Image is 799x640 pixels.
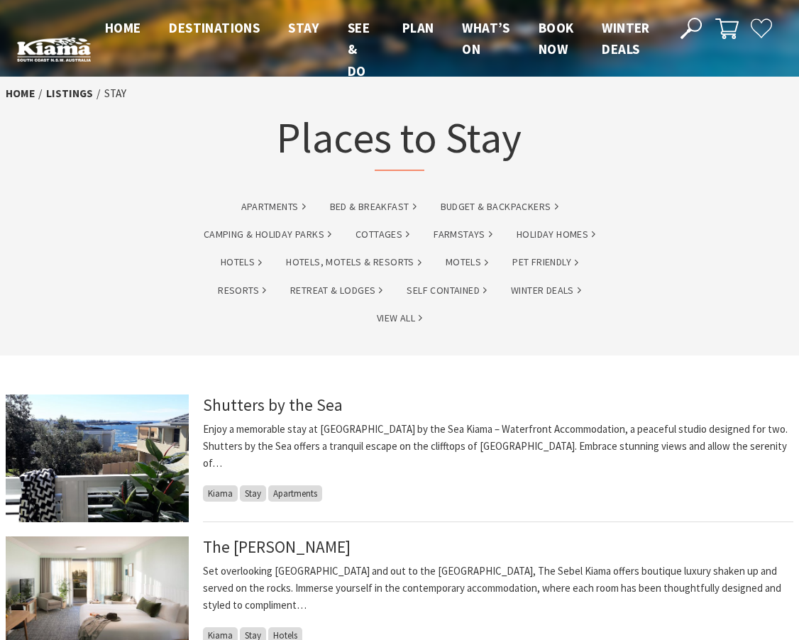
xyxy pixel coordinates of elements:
[330,199,417,215] a: Bed & Breakfast
[434,226,492,243] a: Farmstays
[17,37,91,62] img: Kiama Logo
[290,282,382,299] a: Retreat & Lodges
[462,19,509,57] span: What’s On
[517,226,595,243] a: Holiday Homes
[218,282,266,299] a: Resorts
[602,19,649,57] span: Winter Deals
[6,395,189,522] img: Sparkling sea views from the deck to the light house at Shutters by the Sea
[512,254,578,270] a: Pet Friendly
[203,485,238,502] span: Kiama
[268,485,322,502] span: Apartments
[511,282,581,299] a: Winter Deals
[356,226,409,243] a: Cottages
[203,421,794,471] p: Enjoy a memorable stay at [GEOGRAPHIC_DATA] by the Sea Kiama – Waterfront Accommodation, a peacef...
[348,19,370,79] span: See & Do
[241,199,306,215] a: Apartments
[91,17,664,82] nav: Main Menu
[377,310,422,326] a: View All
[277,110,522,171] h1: Places to Stay
[105,19,141,36] span: Home
[288,19,319,36] span: Stay
[407,282,487,299] a: Self Contained
[203,395,343,415] a: Shutters by the Sea
[286,254,421,270] a: Hotels, Motels & Resorts
[221,254,262,270] a: Hotels
[169,19,260,36] span: Destinations
[203,536,351,557] a: The [PERSON_NAME]
[539,19,574,57] span: Book now
[240,485,266,502] span: Stay
[203,563,794,613] p: Set overlooking [GEOGRAPHIC_DATA] and out to the [GEOGRAPHIC_DATA], The Sebel Kiama offers boutiq...
[446,254,488,270] a: Motels
[402,19,434,36] span: Plan
[441,199,558,215] a: Budget & backpackers
[204,226,331,243] a: Camping & Holiday Parks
